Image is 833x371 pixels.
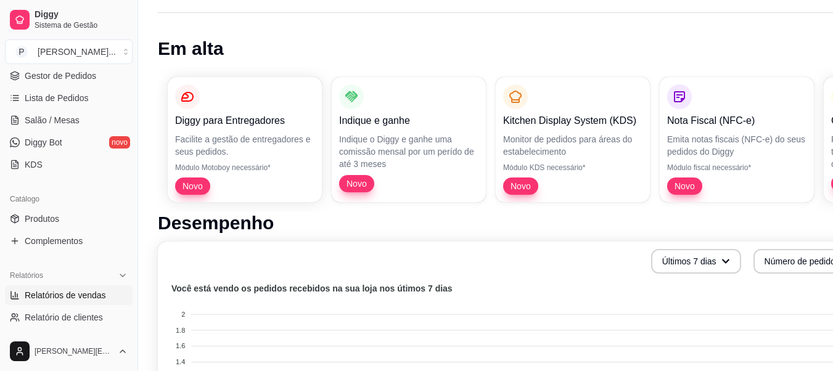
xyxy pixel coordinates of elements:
tspan: 2 [181,311,185,318]
div: [PERSON_NAME] ... [38,46,116,58]
span: Novo [506,180,536,192]
button: Indique e ganheIndique o Diggy e ganhe uma comissão mensal por um perído de até 3 mesesNovo [332,77,486,202]
a: Diggy Botnovo [5,132,133,152]
span: Lista de Pedidos [25,92,89,104]
span: Relatórios de vendas [25,289,106,301]
span: Novo [670,180,700,192]
span: Relatório de clientes [25,311,103,324]
span: KDS [25,158,43,171]
span: Sistema de Gestão [35,20,128,30]
button: Select a team [5,39,133,64]
span: Novo [342,177,372,190]
p: Facilite a gestão de entregadores e seus pedidos. [175,133,314,158]
tspan: 1.4 [176,358,185,365]
p: Diggy para Entregadores [175,113,314,128]
a: Salão / Mesas [5,110,133,130]
p: Indique e ganhe [339,113,478,128]
p: Emita notas fiscais (NFC-e) do seus pedidos do Diggy [667,133,806,158]
button: [PERSON_NAME][EMAIL_ADDRESS][DOMAIN_NAME] [5,336,133,366]
p: Kitchen Display System (KDS) [503,113,642,128]
p: Módulo fiscal necessário* [667,163,806,173]
tspan: 1.6 [176,342,185,349]
p: Monitor de pedidos para áreas do estabelecimento [503,133,642,158]
a: Relatórios de vendas [5,285,133,305]
p: Nota Fiscal (NFC-e) [667,113,806,128]
a: Relatório de clientes [5,308,133,327]
p: Módulo KDS necessário* [503,163,642,173]
span: Complementos [25,235,83,247]
button: Diggy para EntregadoresFacilite a gestão de entregadores e seus pedidos.Módulo Motoboy necessário... [168,77,322,202]
a: Gestor de Pedidos [5,66,133,86]
div: Catálogo [5,189,133,209]
span: Diggy Bot [25,136,62,149]
span: Relatórios [10,271,43,280]
a: DiggySistema de Gestão [5,5,133,35]
button: Últimos 7 dias [651,249,741,274]
span: Salão / Mesas [25,114,80,126]
span: Produtos [25,213,59,225]
a: Relatório de mesas [5,330,133,349]
button: Kitchen Display System (KDS)Monitor de pedidos para áreas do estabelecimentoMódulo KDS necessário... [496,77,650,202]
a: Complementos [5,231,133,251]
span: Gestor de Pedidos [25,70,96,82]
tspan: 1.8 [176,327,185,334]
span: [PERSON_NAME][EMAIL_ADDRESS][DOMAIN_NAME] [35,346,113,356]
a: Lista de Pedidos [5,88,133,108]
a: Produtos [5,209,133,229]
span: Novo [178,180,208,192]
button: Nota Fiscal (NFC-e)Emita notas fiscais (NFC-e) do seus pedidos do DiggyMódulo fiscal necessário*Novo [660,77,814,202]
span: Diggy [35,9,128,20]
p: Indique o Diggy e ganhe uma comissão mensal por um perído de até 3 meses [339,133,478,170]
p: Módulo Motoboy necessário* [175,163,314,173]
a: KDS [5,155,133,174]
text: Você está vendo os pedidos recebidos na sua loja nos útimos 7 dias [171,283,453,293]
span: P [15,46,28,58]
